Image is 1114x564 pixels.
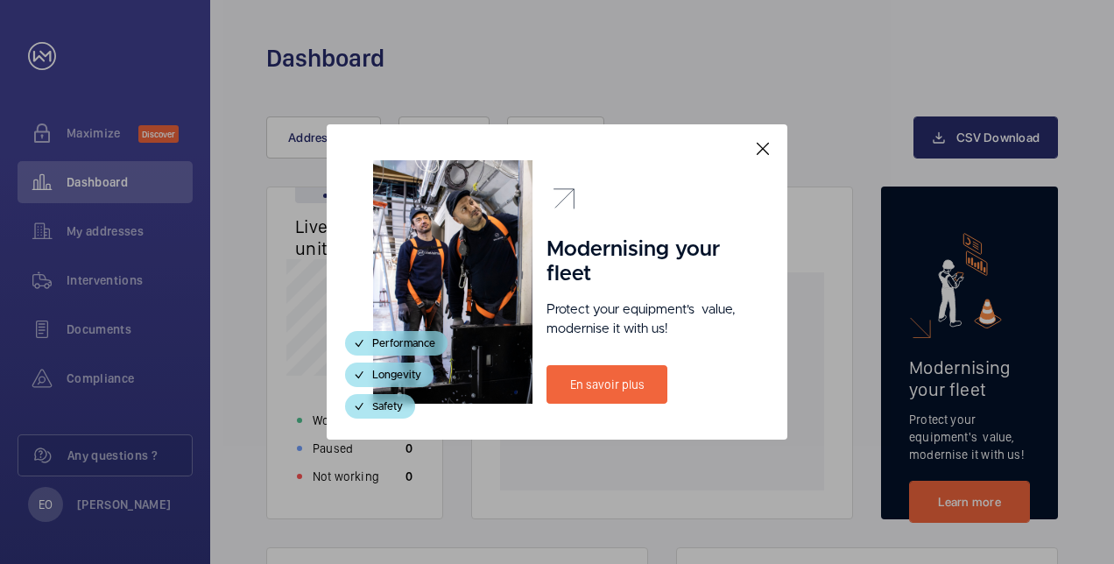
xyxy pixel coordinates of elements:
div: Performance [345,331,448,356]
div: Longevity [345,363,434,387]
a: En savoir plus [546,365,667,404]
h1: Modernising your fleet [546,237,741,286]
p: Protect your equipment's value, modernise it with us! [546,300,741,339]
div: Safety [345,394,415,419]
